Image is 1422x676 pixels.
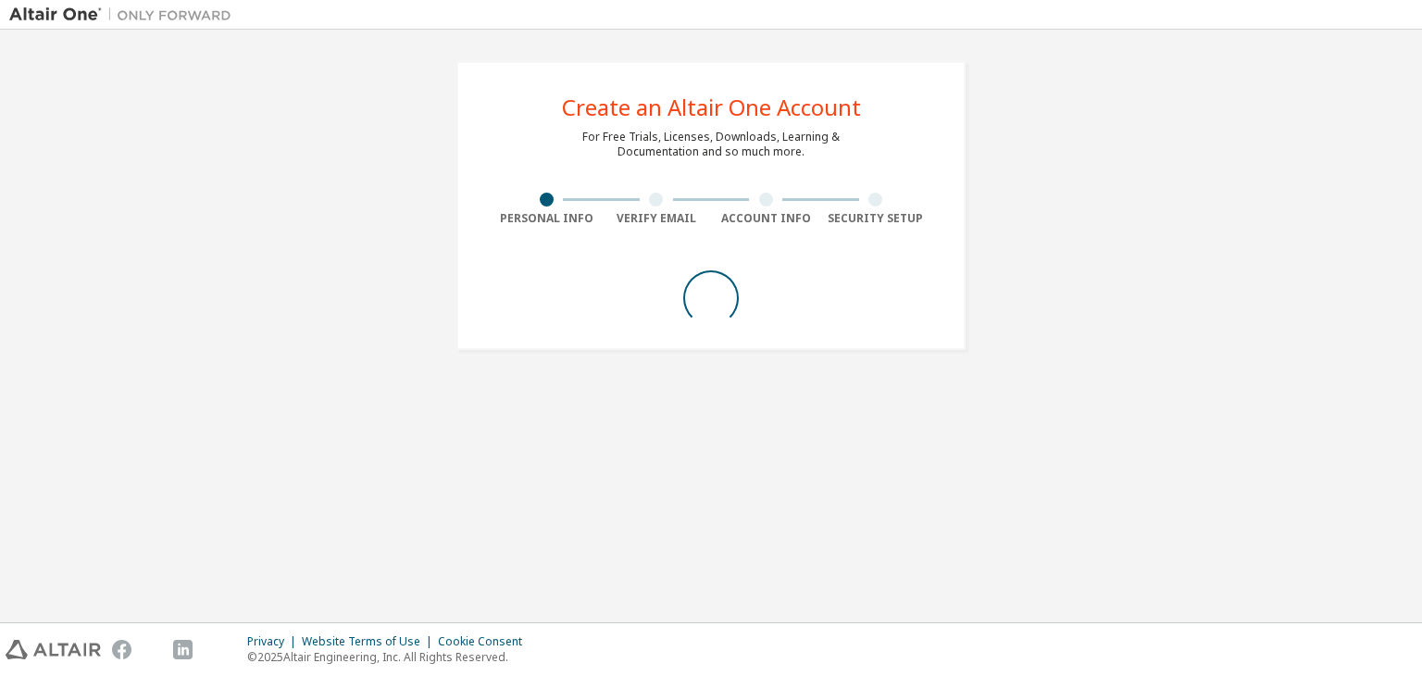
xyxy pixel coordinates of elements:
[9,6,241,24] img: Altair One
[247,634,302,649] div: Privacy
[582,130,840,159] div: For Free Trials, Licenses, Downloads, Learning & Documentation and so much more.
[302,634,438,649] div: Website Terms of Use
[492,211,602,226] div: Personal Info
[562,96,861,119] div: Create an Altair One Account
[602,211,712,226] div: Verify Email
[173,640,193,659] img: linkedin.svg
[821,211,931,226] div: Security Setup
[247,649,533,665] p: © 2025 Altair Engineering, Inc. All Rights Reserved.
[112,640,131,659] img: facebook.svg
[438,634,533,649] div: Cookie Consent
[711,211,821,226] div: Account Info
[6,640,101,659] img: altair_logo.svg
